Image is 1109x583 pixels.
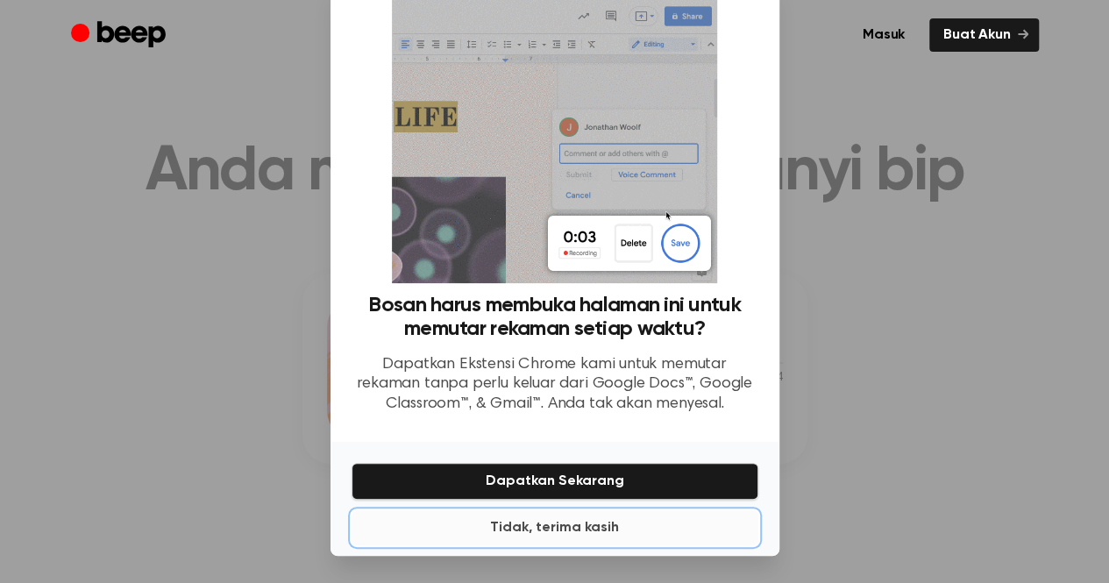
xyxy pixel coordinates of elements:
[929,18,1039,52] a: Buat Akun
[352,510,758,545] button: Tidak, terima kasih
[352,463,758,500] button: Dapatkan Sekarang
[490,521,619,535] font: Tidak, terima kasih
[943,28,1011,42] font: Buat Akun
[368,295,740,339] font: Bosan harus membuka halaman ini untuk memutar rekaman setiap waktu?
[71,18,170,53] a: Berbunyi
[849,18,919,52] a: Masuk
[357,357,752,412] font: Dapatkan Ekstensi Chrome kami untuk memutar rekaman tanpa perlu keluar dari Google Docs™, Google ...
[486,474,624,488] font: Dapatkan Sekarang
[863,28,905,42] font: Masuk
